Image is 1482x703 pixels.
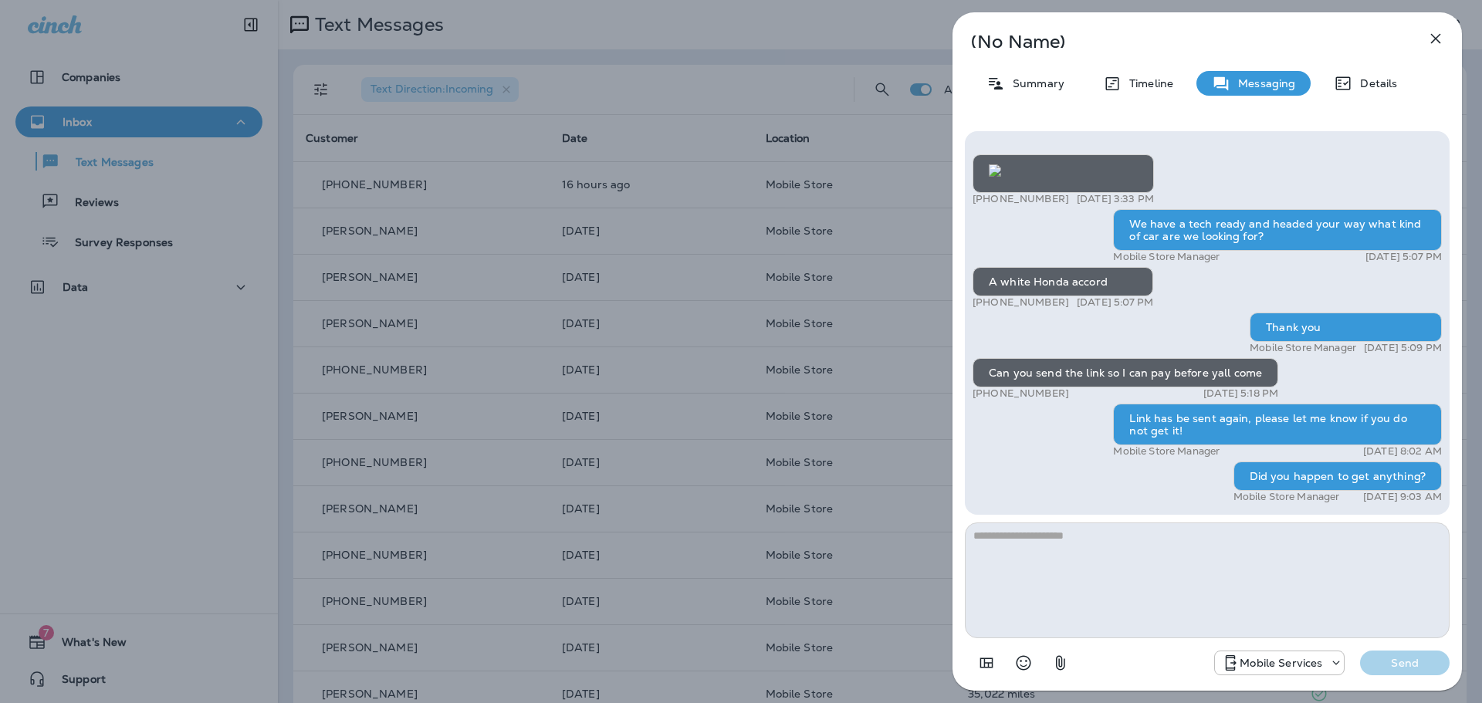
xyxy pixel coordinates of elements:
button: Select an emoji [1008,647,1039,678]
p: Mobile Store Manager [1250,342,1356,354]
p: Mobile Store Manager [1113,251,1220,263]
div: Did you happen to get anything? [1233,461,1442,491]
div: Can you send the link so I can pay before yall come [973,358,1278,387]
p: [DATE] 5:18 PM [1203,387,1278,400]
p: (No Name) [971,35,1392,48]
p: [DATE] 3:33 PM [1077,193,1154,205]
p: Details [1352,77,1397,90]
p: [PHONE_NUMBER] [973,296,1069,309]
p: [PHONE_NUMBER] [973,387,1069,400]
p: Messaging [1230,77,1295,90]
p: [DATE] 5:07 PM [1365,251,1442,263]
p: Summary [1005,77,1064,90]
button: Add in a premade template [971,647,1002,678]
p: [PHONE_NUMBER] [973,193,1069,205]
div: +1 (402) 537-0264 [1215,654,1344,672]
p: Mobile Store Manager [1113,445,1220,458]
p: [DATE] 5:07 PM [1077,296,1153,309]
p: Timeline [1122,77,1173,90]
p: [DATE] 8:02 AM [1363,445,1442,458]
div: A white Honda accord [973,267,1153,296]
div: Link has be sent again, please let me know if you do not get it! [1113,404,1442,445]
div: We have a tech ready and headed your way what kind of car are we looking for? [1113,209,1442,251]
p: [DATE] 5:09 PM [1364,342,1442,354]
div: Thank you [1250,313,1442,342]
img: twilio-download [989,164,1001,177]
p: [DATE] 9:03 AM [1363,491,1442,503]
p: Mobile Services [1240,657,1322,669]
p: Mobile Store Manager [1233,491,1340,503]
